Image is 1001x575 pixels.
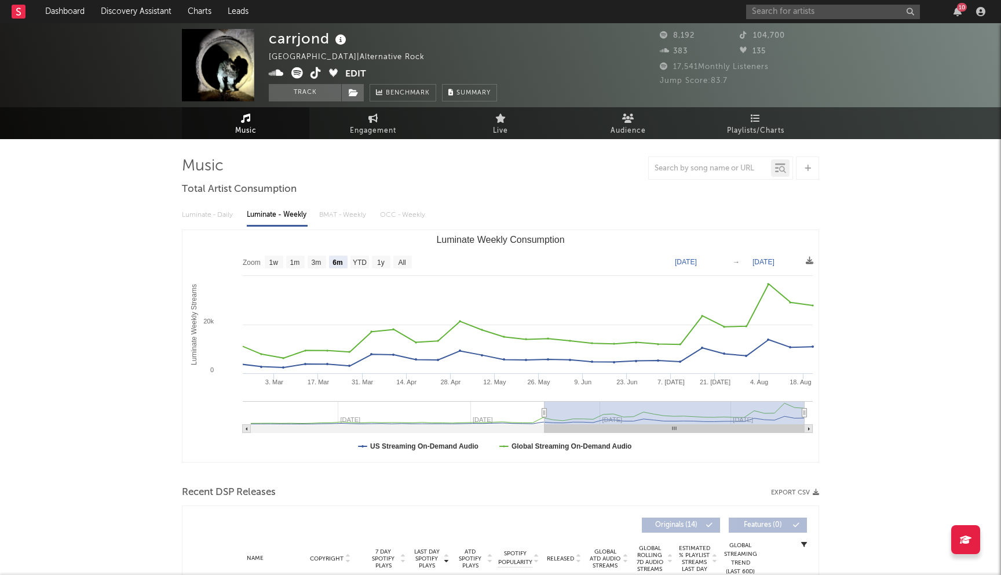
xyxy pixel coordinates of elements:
svg: Luminate Weekly Consumption [182,230,819,462]
span: Playlists/Charts [727,124,784,138]
span: Total Artist Consumption [182,183,297,196]
button: Track [269,84,341,101]
a: Audience [564,107,692,139]
span: Last Day Spotify Plays [411,548,442,569]
text: Global Streaming On-Demand Audio [512,442,632,450]
text: 23. Jun [616,379,637,385]
span: Spotify Popularity [498,549,532,567]
div: carrjond [269,29,349,48]
a: Playlists/Charts [692,107,819,139]
div: Name [217,554,293,563]
text: US Streaming On-Demand Audio [370,442,478,450]
text: 28. Apr [440,379,461,385]
span: 7 Day Spotify Plays [368,548,399,569]
text: 4. Aug [750,379,768,385]
span: ATD Spotify Plays [455,548,485,569]
input: Search for artists [746,5,920,19]
input: Search by song name or URL [649,164,771,173]
text: 1m [290,259,300,267]
text: 0 [210,366,214,373]
span: Music [235,124,257,138]
button: 10 [953,7,962,16]
span: Recent DSP Releases [182,486,276,500]
text: [DATE] [675,258,697,266]
text: Luminate Weekly Consumption [436,235,564,245]
button: Summary [442,84,497,101]
button: Features(0) [729,518,807,533]
span: Released [547,555,574,562]
text: 12. May [483,379,506,385]
text: 9. Jun [574,379,591,385]
button: Export CSV [771,489,819,496]
text: All [398,259,405,267]
text: 18. Aug [790,379,811,385]
a: Live [437,107,564,139]
text: Luminate Weekly Streams [190,284,198,365]
text: 1w [269,259,279,267]
span: Originals ( 14 ) [649,522,703,529]
text: 31. Mar [352,379,374,385]
div: Luminate - Weekly [247,205,308,225]
span: Global ATD Audio Streams [589,548,621,569]
a: Benchmark [370,84,436,101]
span: Benchmark [386,86,430,100]
div: [GEOGRAPHIC_DATA] | Alternative Rock [269,50,438,64]
span: Live [493,124,508,138]
div: 10 [957,3,967,12]
span: Jump Score: 83.7 [660,77,728,85]
text: 14. Apr [396,379,417,385]
text: [DATE] [752,258,775,266]
button: Edit [345,67,366,82]
span: 135 [740,48,766,55]
button: Originals(14) [642,518,720,533]
text: 17. Mar [308,379,330,385]
span: Estimated % Playlist Streams Last Day [678,545,710,573]
text: 1y [377,259,385,267]
text: 3m [312,259,322,267]
span: 383 [660,48,688,55]
span: Audience [611,124,646,138]
text: → [733,258,740,266]
span: Features ( 0 ) [736,522,790,529]
span: 104,700 [740,32,785,39]
text: YTD [353,259,367,267]
text: Zoom [243,259,261,267]
text: 6m [333,259,342,267]
span: Copyright [310,555,344,562]
span: Summary [456,90,491,96]
text: 3. Mar [265,379,284,385]
span: 8,192 [660,32,695,39]
text: 21. [DATE] [700,379,730,385]
span: 17,541 Monthly Listeners [660,63,769,71]
text: 20k [203,318,214,325]
text: 26. May [527,379,550,385]
span: Global Rolling 7D Audio Streams [634,545,666,573]
a: Engagement [309,107,437,139]
text: 7. [DATE] [657,379,685,385]
span: Engagement [350,124,396,138]
a: Music [182,107,309,139]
